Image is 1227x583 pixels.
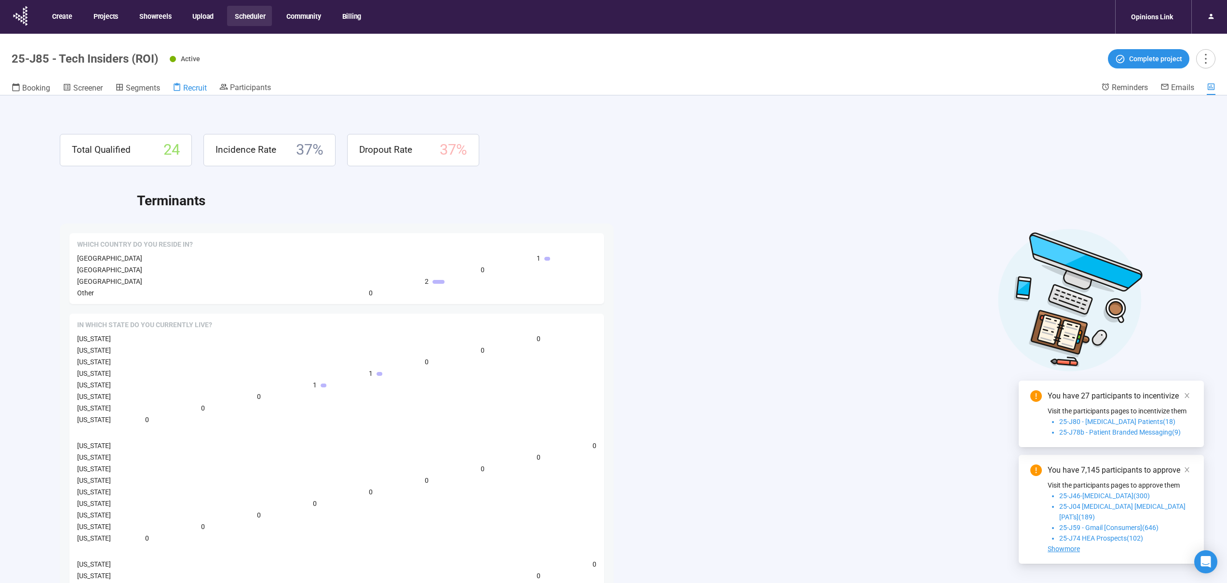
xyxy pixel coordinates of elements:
div: You have 7,145 participants to approve [1048,464,1192,476]
span: 37 % [296,138,324,162]
span: Dropout Rate [359,143,412,157]
span: Participants [230,83,271,92]
span: Complete project [1129,53,1182,64]
span: 25-J46-[MEDICAL_DATA](300) [1059,492,1150,500]
span: 0 [537,333,540,344]
button: Showreels [132,6,178,26]
span: Booking [22,83,50,93]
span: [US_STATE] [77,453,111,461]
button: Scheduler [227,6,272,26]
span: 0 [481,464,485,474]
span: 0 [201,403,205,413]
p: Visit the participants pages to approve them [1048,480,1192,490]
button: Billing [335,6,368,26]
span: 25-J74 HEA Prospects(102) [1059,534,1143,542]
span: Segments [126,83,160,93]
span: 0 [257,391,261,402]
span: 24 [163,138,180,162]
span: 0 [537,570,540,581]
span: [US_STATE] [77,393,111,400]
span: Total Qualified [72,143,131,157]
span: Active [181,55,200,63]
span: [US_STATE] [77,511,111,519]
span: [US_STATE] [77,500,111,507]
span: Emails [1171,83,1194,92]
span: 0 [369,288,373,298]
span: 25-J59 - Gmail [Consumers](646) [1059,524,1159,531]
span: 25-J80 - [MEDICAL_DATA] Patients(18) [1059,418,1175,425]
button: Complete project [1108,49,1189,68]
span: [US_STATE] [77,370,111,377]
span: [US_STATE] [77,572,111,580]
span: Incidence Rate [216,143,276,157]
span: [US_STATE] [77,488,111,496]
span: Recruit [183,83,207,93]
span: more [1199,52,1212,65]
span: Other [77,289,94,297]
span: 25-J04 [MEDICAL_DATA] [MEDICAL_DATA] [PAT's](189) [1059,503,1186,521]
a: Recruit [173,82,207,95]
span: 0 [425,475,429,486]
span: 1 [369,368,373,379]
span: [US_STATE] [77,523,111,530]
div: Opinions Link [1125,8,1179,26]
a: Participants [219,82,271,94]
span: exclamation-circle [1030,390,1042,402]
span: [US_STATE] [77,404,111,412]
span: exclamation-circle [1030,464,1042,476]
div: Open Intercom Messenger [1194,550,1217,573]
span: [US_STATE] [77,358,111,366]
span: 0 [481,265,485,275]
span: [US_STATE] [77,416,111,424]
span: Showmore [1048,545,1080,553]
a: Segments [115,82,160,95]
span: 0 [537,452,540,463]
span: 0 [313,498,317,509]
span: [US_STATE] [77,560,111,568]
span: Screener [73,83,103,93]
h2: Terminants [137,190,1167,212]
a: Reminders [1101,82,1148,94]
span: 0 [593,559,596,570]
span: 1 [313,380,317,390]
span: [US_STATE] [77,534,111,542]
span: [US_STATE] [77,477,111,484]
span: In which state do you currently live? [77,320,212,330]
button: Community [279,6,327,26]
span: 0 [145,533,149,543]
button: Upload [185,6,220,26]
span: [GEOGRAPHIC_DATA] [77,254,142,262]
button: more [1196,49,1215,68]
img: Desktop work notes [998,227,1143,372]
div: You have 27 participants to incentivize [1048,390,1192,402]
span: [US_STATE] [77,465,111,473]
a: Booking [12,82,50,95]
span: 1 [537,253,540,264]
span: 37 % [440,138,467,162]
span: [GEOGRAPHIC_DATA] [77,278,142,285]
span: 0 [369,487,373,497]
span: Which country do you reside in? [77,240,193,250]
span: close [1184,392,1190,399]
span: 0 [593,440,596,451]
span: 0 [257,510,261,520]
button: Projects [86,6,125,26]
span: [US_STATE] [77,442,111,450]
span: [US_STATE] [77,381,111,389]
span: 0 [145,414,149,425]
a: Screener [63,82,103,95]
span: 0 [481,345,485,356]
span: [US_STATE] [77,335,111,343]
span: close [1184,466,1190,473]
button: Create [44,6,79,26]
h1: 25-J85 - Tech Insiders (ROI) [12,52,158,66]
span: 25-J78b - Patient Branded Messaging(9) [1059,428,1181,436]
span: 2 [425,276,429,287]
a: Emails [1160,82,1194,94]
span: [US_STATE] [77,346,111,354]
span: [GEOGRAPHIC_DATA] [77,266,142,274]
span: Reminders [1112,83,1148,92]
span: 0 [425,357,429,367]
p: Visit the participants pages to incentivize them [1048,406,1192,416]
span: 0 [201,521,205,532]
